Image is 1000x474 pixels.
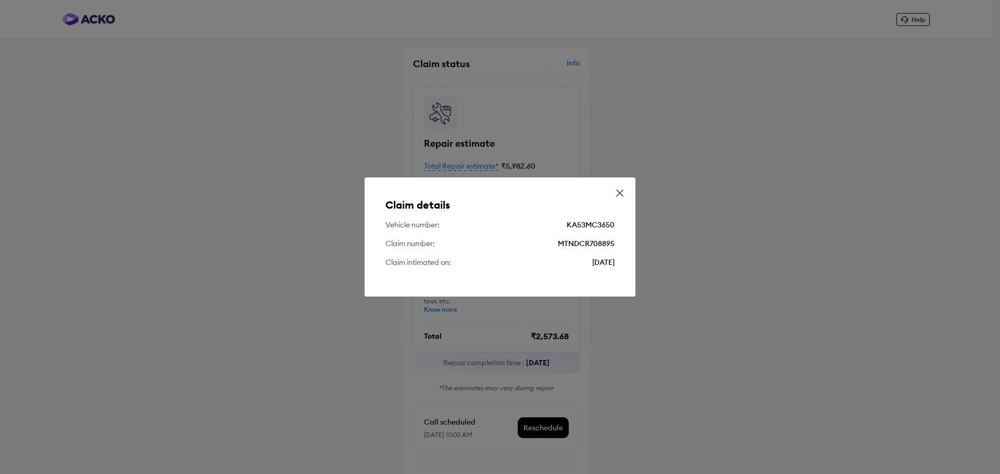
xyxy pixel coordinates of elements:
div: [DATE] [592,257,615,267]
div: Claim intimated on: [385,257,451,267]
div: KA53MC3650 [567,220,615,230]
div: Claim number: [385,238,435,249]
div: Vehicle number: [385,220,440,230]
div: MTNDCR708895 [558,238,615,249]
h5: Claim details [385,198,615,211]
